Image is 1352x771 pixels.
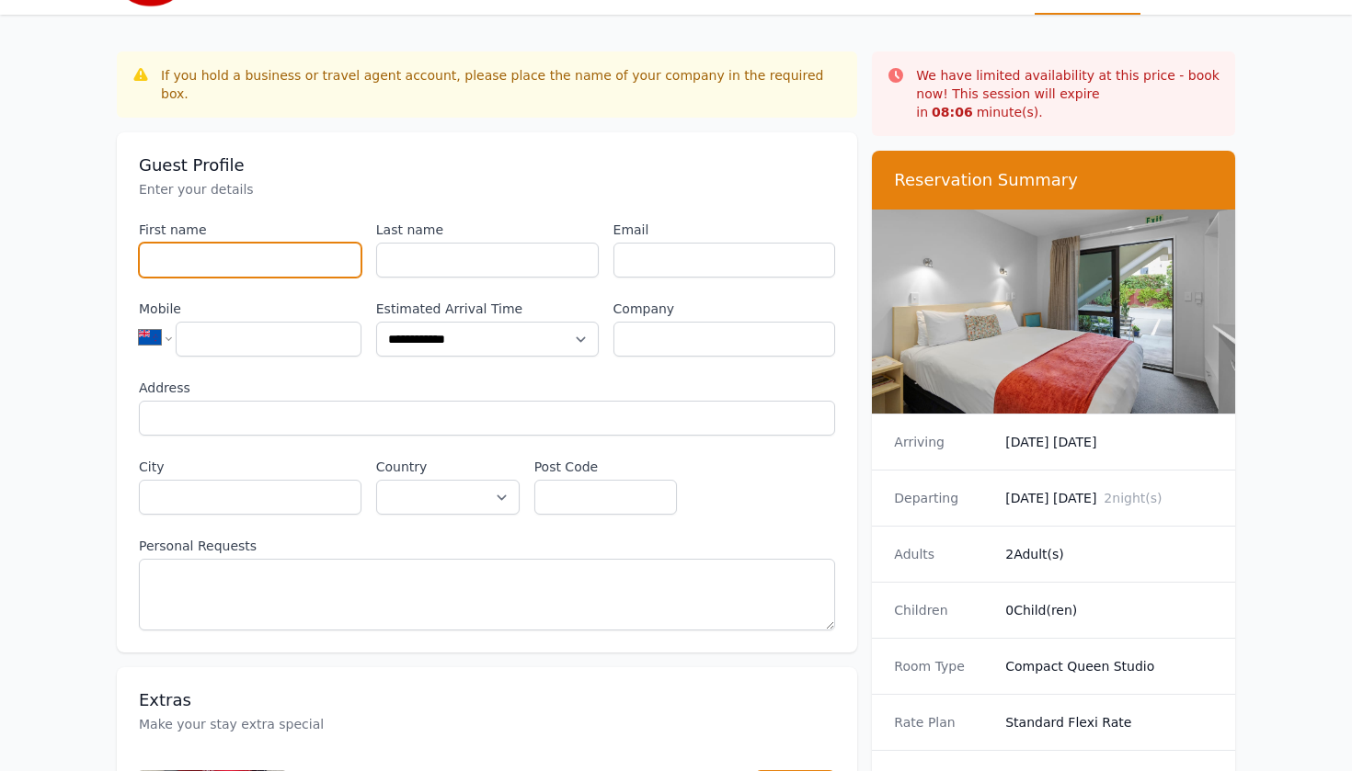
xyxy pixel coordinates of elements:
p: Make your stay extra special [139,715,835,733]
div: If you hold a business or travel agent account, please place the name of your company in the requ... [161,66,842,103]
label: Personal Requests [139,537,835,555]
dt: Rate Plan [894,713,991,731]
dd: 2 Adult(s) [1005,545,1213,563]
p: We have limited availability at this price - book now! This session will expire in minute(s). [916,66,1220,121]
label: Email [613,221,836,239]
label: Estimated Arrival Time [376,300,599,318]
p: Enter your details [139,180,835,198]
label: First name [139,221,361,239]
span: 2 night(s) [1104,491,1162,505]
label: Company [613,300,836,318]
label: Last name [376,221,599,239]
label: Mobile [139,300,361,318]
label: Post Code [534,458,678,476]
h3: Extras [139,689,835,711]
h3: Reservation Summary [894,169,1213,191]
dd: [DATE] [DATE] [1005,433,1213,451]
label: City [139,458,361,476]
h3: Guest Profile [139,154,835,176]
dd: [DATE] [DATE] [1005,489,1213,507]
dt: Children [894,601,991,619]
dt: Adults [894,545,991,563]
dt: Arriving [894,433,991,451]
strong: 08 : 06 [932,105,973,119]
dt: Room Type [894,657,991,675]
dd: 0 Child(ren) [1005,601,1213,619]
dt: Departing [894,489,991,507]
label: Country [376,458,520,476]
dd: Compact Queen Studio [1005,657,1213,675]
dd: Standard Flexi Rate [1005,713,1213,731]
img: Compact Queen Studio [872,210,1235,414]
label: Address [139,379,835,397]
